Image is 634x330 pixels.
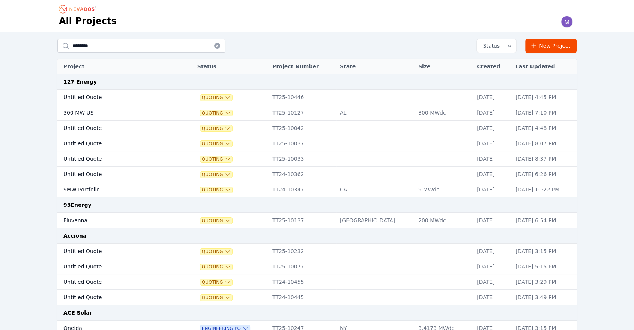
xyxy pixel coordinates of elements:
span: Quoting [200,187,232,193]
td: Untitled Quote [57,136,175,151]
td: TT24-10445 [269,290,336,305]
td: [DATE] [473,136,512,151]
button: Quoting [200,249,232,255]
tr: Untitled QuoteQuotingTT24-10445[DATE][DATE] 3:49 PM [57,290,577,305]
td: TT24-10347 [269,182,336,197]
tr: Untitled QuoteQuotingTT25-10446[DATE][DATE] 4:45 PM [57,90,577,105]
td: TT25-10077 [269,259,336,274]
td: [DATE] 7:10 PM [512,105,577,121]
td: Untitled Quote [57,290,175,305]
td: [DATE] [473,105,512,121]
td: [DATE] 5:15 PM [512,259,577,274]
td: [DATE] [473,151,512,167]
button: Quoting [200,141,232,147]
td: 127 Energy [57,74,577,90]
td: [DATE] [473,121,512,136]
td: [DATE] 6:54 PM [512,213,577,228]
th: Project Number [269,59,336,74]
td: 93Energy [57,197,577,213]
td: TT25-10037 [269,136,336,151]
tr: Untitled QuoteQuotingTT25-10042[DATE][DATE] 4:48 PM [57,121,577,136]
td: [DATE] [473,182,512,197]
td: TT25-10232 [269,244,336,259]
button: Quoting [200,125,232,131]
td: [DATE] [473,90,512,105]
tr: Untitled QuoteQuotingTT25-10037[DATE][DATE] 8:07 PM [57,136,577,151]
img: Madeline Koldos [561,16,573,28]
td: [DATE] 4:48 PM [512,121,577,136]
td: [DATE] [473,290,512,305]
td: 9 MWdc [415,182,473,197]
td: [DATE] 10:22 PM [512,182,577,197]
td: [DATE] 3:29 PM [512,274,577,290]
td: Acciona [57,228,577,244]
tr: Untitled QuoteQuotingTT24-10362[DATE][DATE] 6:26 PM [57,167,577,182]
td: Untitled Quote [57,274,175,290]
button: Quoting [200,279,232,285]
td: 9MW Portfolio [57,182,175,197]
td: TT25-10137 [269,213,336,228]
td: [DATE] 8:37 PM [512,151,577,167]
th: Created [473,59,512,74]
tr: Untitled QuoteQuotingTT24-10455[DATE][DATE] 3:29 PM [57,274,577,290]
tr: 300 MW USQuotingTT25-10127AL300 MWdc[DATE][DATE] 7:10 PM [57,105,577,121]
button: Quoting [200,218,232,224]
td: [DATE] 3:15 PM [512,244,577,259]
td: 200 MWdc [415,213,473,228]
th: Last Updated [512,59,577,74]
td: [GEOGRAPHIC_DATA] [336,213,415,228]
td: [DATE] [473,244,512,259]
td: [DATE] [473,274,512,290]
button: Status [477,39,516,53]
tr: FluvannaQuotingTT25-10137[GEOGRAPHIC_DATA]200 MWdc[DATE][DATE] 6:54 PM [57,213,577,228]
nav: Breadcrumb [59,3,99,15]
button: Quoting [200,172,232,178]
td: TT24-10455 [269,274,336,290]
td: [DATE] [473,213,512,228]
td: [DATE] 6:26 PM [512,167,577,182]
tr: Untitled QuoteQuotingTT25-10077[DATE][DATE] 5:15 PM [57,259,577,274]
td: TT25-10127 [269,105,336,121]
span: Quoting [200,110,232,116]
td: TT24-10362 [269,167,336,182]
td: TT25-10446 [269,90,336,105]
tr: 9MW PortfolioQuotingTT24-10347CA9 MWdc[DATE][DATE] 10:22 PM [57,182,577,197]
h1: All Projects [59,15,117,27]
td: Untitled Quote [57,151,175,167]
td: [DATE] [473,167,512,182]
td: 300 MW US [57,105,175,121]
td: Untitled Quote [57,244,175,259]
button: Quoting [200,295,232,301]
td: AL [336,105,415,121]
tr: Untitled QuoteQuotingTT25-10033[DATE][DATE] 8:37 PM [57,151,577,167]
th: Project [57,59,175,74]
td: CA [336,182,415,197]
span: Status [480,42,500,50]
button: Quoting [200,95,232,101]
button: Quoting [200,264,232,270]
td: [DATE] [473,259,512,274]
td: TT25-10033 [269,151,336,167]
tr: Untitled QuoteQuotingTT25-10232[DATE][DATE] 3:15 PM [57,244,577,259]
td: ACE Solar [57,305,577,321]
td: [DATE] 3:49 PM [512,290,577,305]
a: New Project [525,39,577,53]
td: Untitled Quote [57,259,175,274]
td: Untitled Quote [57,90,175,105]
td: Untitled Quote [57,121,175,136]
button: Quoting [200,156,232,162]
td: [DATE] 4:45 PM [512,90,577,105]
th: Status [194,59,269,74]
td: TT25-10042 [269,121,336,136]
td: [DATE] 8:07 PM [512,136,577,151]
